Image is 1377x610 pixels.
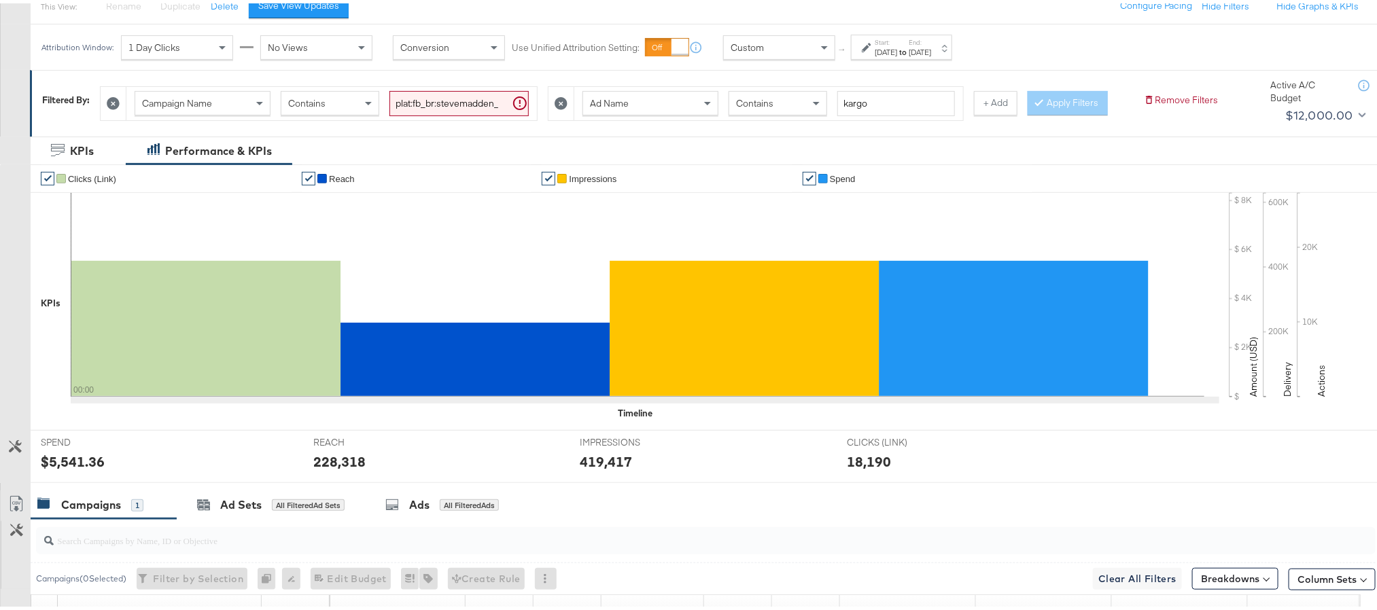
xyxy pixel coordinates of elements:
div: 0 [258,564,282,586]
a: ✔ [302,168,315,182]
div: 1 [131,496,143,508]
a: ✔ [803,168,816,182]
a: ✔ [41,168,54,182]
label: Use Unified Attribution Setting: [512,38,640,51]
button: Column Sets [1289,565,1376,587]
span: Clear All Filters [1098,567,1176,584]
button: + Add [974,88,1017,112]
input: Enter a search term [389,88,529,113]
label: Start: [875,35,897,43]
span: Contains [736,94,773,106]
div: 419,417 [580,448,632,468]
span: Ad Name [590,94,629,106]
div: Ads [409,494,430,509]
a: ✔ [542,168,555,182]
input: Search Campaigns by Name, ID or Objective [54,518,1252,545]
span: ↑ [837,44,850,49]
span: CLICKS (LINK) [847,433,949,446]
span: No Views [268,38,308,50]
text: Amount (USD) [1247,334,1259,393]
span: Reach [329,171,355,181]
span: REACH [313,433,415,446]
button: $12,000.00 [1280,101,1369,123]
strong: to [897,43,909,54]
div: KPIs [70,140,94,156]
div: All Filtered Ads [440,496,499,508]
div: Active A/C Budget [1270,75,1345,101]
button: Breakdowns [1192,564,1278,586]
div: All Filtered Ad Sets [272,496,345,508]
div: Timeline [618,403,652,416]
span: SPEND [41,433,143,446]
span: Spend [830,171,856,181]
button: Remove Filters [1144,90,1218,103]
span: Impressions [569,171,616,181]
div: 18,190 [847,448,891,468]
span: Custom [731,38,764,50]
div: Performance & KPIs [165,140,272,156]
div: [DATE] [909,43,931,54]
input: Enter a search term [837,88,955,113]
div: $5,541.36 [41,448,105,468]
div: KPIs [41,293,60,306]
div: Campaigns ( 0 Selected) [36,569,126,581]
span: 1 Day Clicks [128,38,180,50]
div: [DATE] [875,43,897,54]
div: Attribution Window: [41,39,114,49]
text: Actions [1315,361,1327,393]
button: Clear All Filters [1093,564,1182,586]
span: IMPRESSIONS [580,433,682,446]
div: $12,000.00 [1285,102,1353,122]
span: Clicks (Link) [68,171,116,181]
div: Ad Sets [220,494,262,509]
span: Conversion [400,38,449,50]
text: Delivery [1281,359,1293,393]
span: Contains [288,94,326,106]
div: Campaigns [61,494,121,509]
label: End: [909,35,931,43]
div: Filtered By: [42,90,90,103]
div: 228,318 [313,448,366,468]
span: Campaign Name [142,94,212,106]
